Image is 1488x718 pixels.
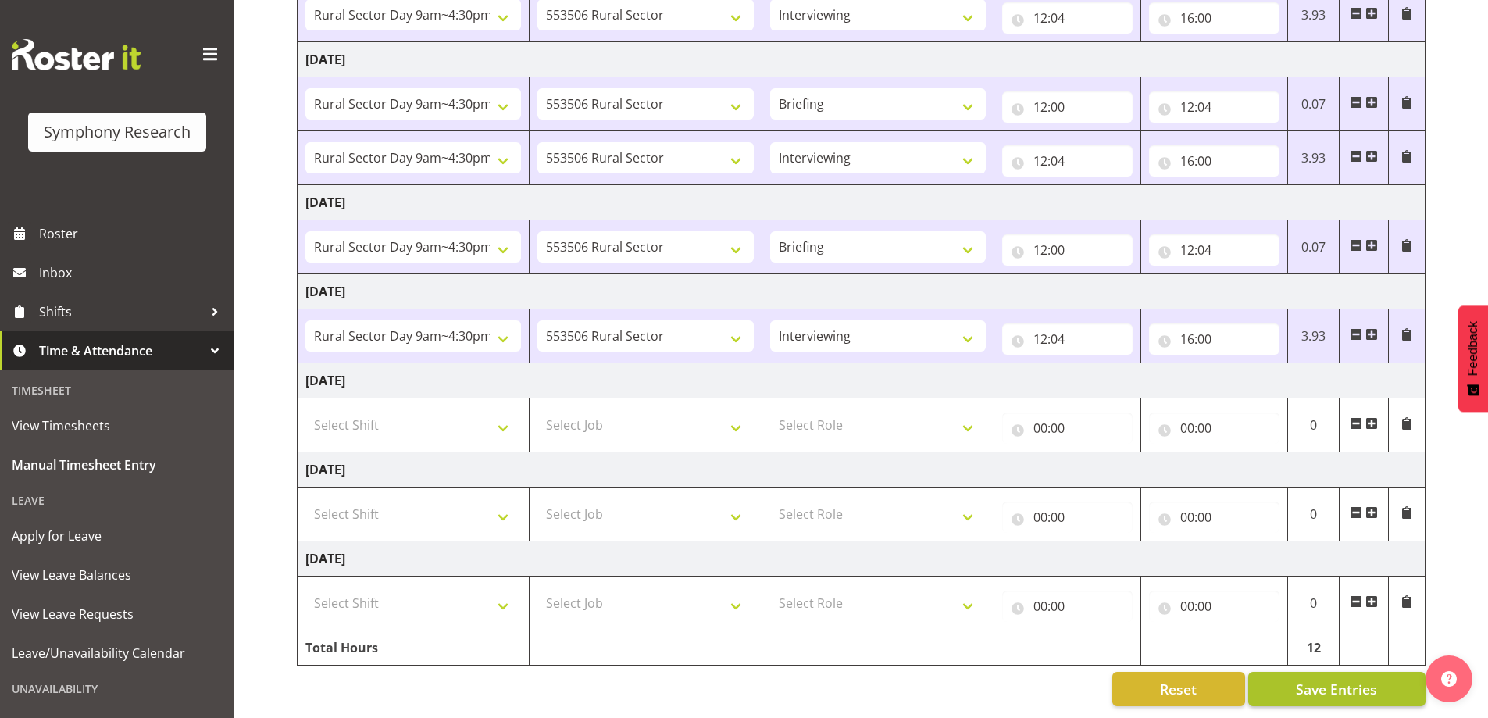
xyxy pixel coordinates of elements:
[1149,323,1279,355] input: Click to select...
[1458,305,1488,412] button: Feedback - Show survey
[1002,413,1133,444] input: Click to select...
[1287,630,1340,666] td: 12
[1466,321,1480,376] span: Feedback
[4,406,230,445] a: View Timesheets
[1287,398,1340,452] td: 0
[298,541,1426,577] td: [DATE]
[1002,91,1133,123] input: Click to select...
[12,641,223,665] span: Leave/Unavailability Calendar
[4,484,230,516] div: Leave
[12,453,223,477] span: Manual Timesheet Entry
[39,261,227,284] span: Inbox
[1002,591,1133,622] input: Click to select...
[44,120,191,144] div: Symphony Research
[1002,502,1133,533] input: Click to select...
[39,339,203,363] span: Time & Attendance
[12,563,223,587] span: View Leave Balances
[12,414,223,438] span: View Timesheets
[1149,91,1279,123] input: Click to select...
[4,516,230,555] a: Apply for Leave
[1160,679,1197,699] span: Reset
[12,602,223,626] span: View Leave Requests
[298,42,1426,77] td: [DATE]
[1287,488,1340,541] td: 0
[1149,2,1279,34] input: Click to select...
[4,634,230,673] a: Leave/Unavailability Calendar
[4,445,230,484] a: Manual Timesheet Entry
[1287,131,1340,185] td: 3.93
[4,673,230,705] div: Unavailability
[1287,77,1340,131] td: 0.07
[39,300,203,323] span: Shifts
[1149,591,1279,622] input: Click to select...
[12,524,223,548] span: Apply for Leave
[298,274,1426,309] td: [DATE]
[1002,323,1133,355] input: Click to select...
[12,39,141,70] img: Rosterit website logo
[4,555,230,595] a: View Leave Balances
[4,595,230,634] a: View Leave Requests
[1296,679,1377,699] span: Save Entries
[1112,672,1245,706] button: Reset
[298,452,1426,488] td: [DATE]
[1149,234,1279,266] input: Click to select...
[1149,145,1279,177] input: Click to select...
[1441,671,1457,687] img: help-xxl-2.png
[1248,672,1426,706] button: Save Entries
[298,363,1426,398] td: [DATE]
[1287,309,1340,363] td: 3.93
[1287,577,1340,630] td: 0
[1149,502,1279,533] input: Click to select...
[298,185,1426,220] td: [DATE]
[298,630,530,666] td: Total Hours
[4,374,230,406] div: Timesheet
[1149,413,1279,444] input: Click to select...
[39,222,227,245] span: Roster
[1002,2,1133,34] input: Click to select...
[1002,145,1133,177] input: Click to select...
[1002,234,1133,266] input: Click to select...
[1287,220,1340,274] td: 0.07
